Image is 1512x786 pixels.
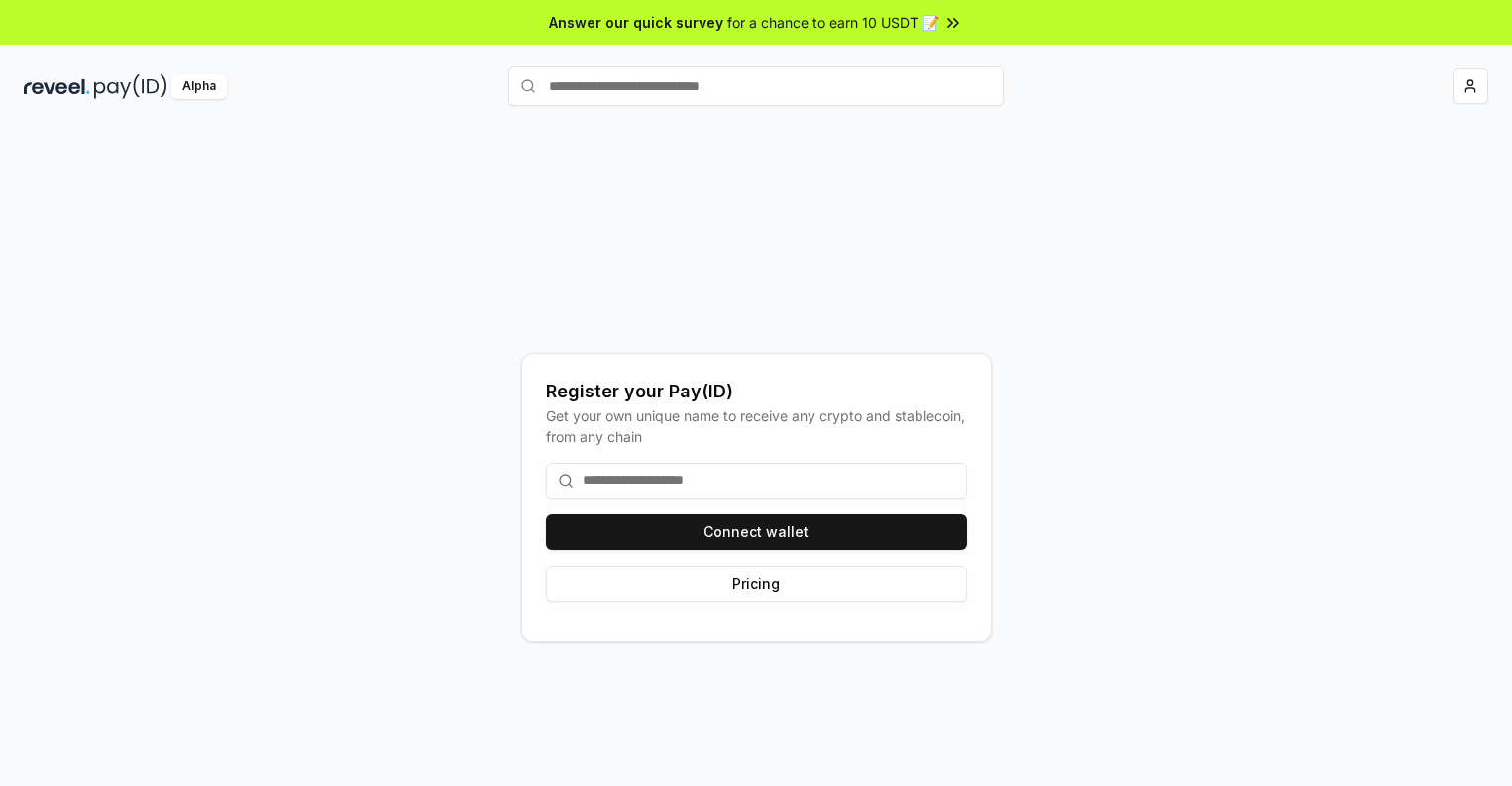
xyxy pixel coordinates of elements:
div: Alpha [171,74,227,99]
img: pay_id [94,74,167,99]
div: Get your own unique name to receive any crypto and stablecoin, from any chain [546,405,967,447]
div: Register your Pay(ID) [546,378,967,405]
button: Connect wallet [546,514,967,550]
button: Pricing [546,566,967,602]
span: Answer our quick survey [549,12,723,33]
span: for a chance to earn 10 USDT 📝 [727,12,939,33]
img: reveel_dark [24,74,90,99]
